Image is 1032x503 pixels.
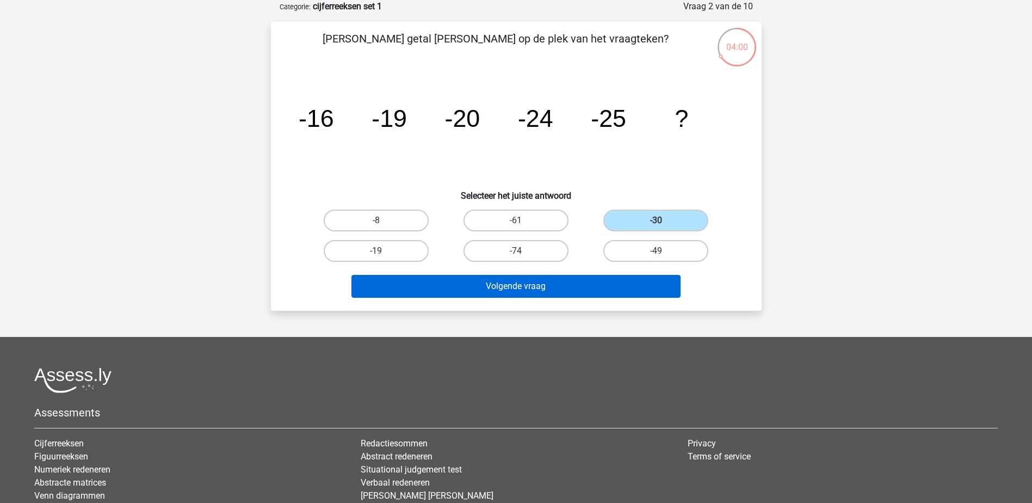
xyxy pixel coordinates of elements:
a: Numeriek redeneren [34,464,110,475]
tspan: ? [675,105,688,132]
label: -8 [324,210,429,231]
a: Abstract redeneren [361,451,432,462]
strong: cijferreeksen set 1 [313,1,382,11]
tspan: -25 [591,105,626,132]
label: -30 [603,210,708,231]
a: [PERSON_NAME] [PERSON_NAME] [361,490,493,501]
div: 04:00 [716,27,757,54]
a: Verbaal redeneren [361,477,430,488]
label: -74 [464,240,568,262]
h6: Selecteer het juiste antwoord [288,182,744,201]
a: Abstracte matrices [34,477,106,488]
label: -19 [324,240,429,262]
tspan: -20 [444,105,480,132]
a: Terms of service [688,451,751,462]
a: Situational judgement test [361,464,462,475]
a: Privacy [688,438,716,449]
label: -49 [603,240,708,262]
p: [PERSON_NAME] getal [PERSON_NAME] op de plek van het vraagteken? [288,30,703,63]
tspan: -19 [372,105,407,132]
button: Volgende vraag [351,275,681,298]
a: Figuurreeksen [34,451,88,462]
img: Assessly logo [34,367,112,393]
a: Venn diagrammen [34,490,105,501]
tspan: -16 [298,105,333,132]
h5: Assessments [34,406,998,419]
tspan: -24 [517,105,553,132]
a: Cijferreeksen [34,438,84,449]
label: -61 [464,210,568,231]
small: Categorie: [280,3,311,11]
a: Redactiesommen [361,438,428,449]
